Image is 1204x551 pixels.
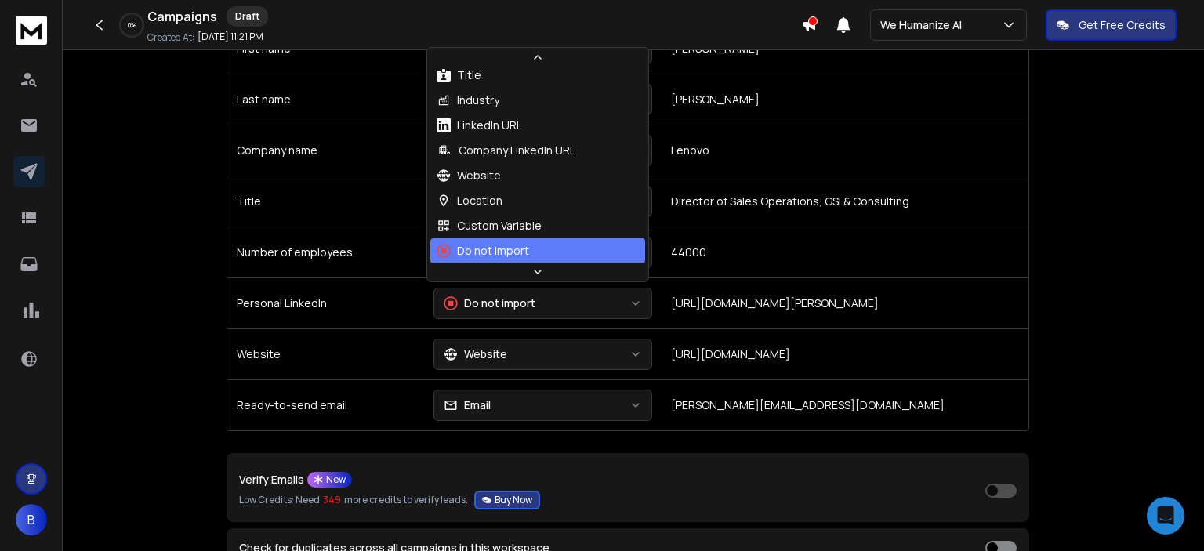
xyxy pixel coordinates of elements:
td: Last name [227,74,424,125]
div: LinkedIn URL [437,118,522,133]
p: Verify Emails [239,474,304,485]
div: Website [444,346,507,362]
p: We Humanize AI [880,17,968,33]
td: Director of Sales Operations, GSI & Consulting [662,176,1028,227]
div: Location [437,193,502,208]
td: Number of employees [227,227,424,277]
td: [URL][DOMAIN_NAME] [662,328,1028,379]
div: Email [444,397,491,413]
td: Lenovo [662,125,1028,176]
td: Personal LinkedIn [227,277,424,328]
div: Title [437,67,481,83]
td: Ready-to-send email [227,379,424,430]
span: B [16,504,47,535]
h1: Campaigns [147,7,217,26]
div: New [307,472,352,488]
p: Low Credits: Need more credits to verify leads. [239,491,540,509]
div: Custom Variable [437,218,542,234]
td: Title [227,176,424,227]
div: Industry [437,92,499,108]
div: Draft [227,6,268,27]
p: 0 % [128,20,136,30]
div: Open Intercom Messenger [1147,497,1184,535]
td: [PERSON_NAME][EMAIL_ADDRESS][DOMAIN_NAME] [662,379,1028,430]
div: Website [437,168,501,183]
p: [DATE] 11:21 PM [198,31,263,43]
p: Created At: [147,31,194,44]
img: logo [16,16,47,45]
td: Company name [227,125,424,176]
td: [PERSON_NAME] [662,74,1028,125]
td: Website [227,328,424,379]
div: Do not import [444,295,535,311]
td: [URL][DOMAIN_NAME][PERSON_NAME] [662,277,1028,328]
div: Do not import [437,243,529,259]
div: Company LinkedIn URL [437,143,575,158]
span: 349 [323,494,341,506]
td: 44000 [662,227,1028,277]
p: Get Free Credits [1079,17,1166,33]
button: Buy Now [474,491,540,509]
